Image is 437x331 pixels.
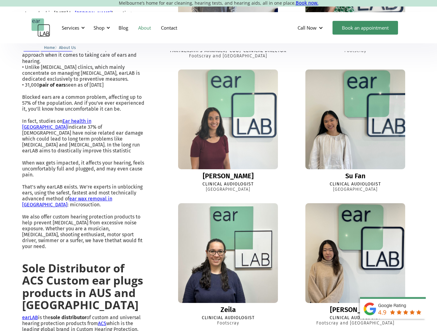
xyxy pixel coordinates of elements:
[51,314,86,320] strong: sole distributor
[22,262,147,311] h2: Sole Distributor of ACS Custom ear plugs products in AUS and [GEOGRAPHIC_DATA]
[22,118,91,130] a: Ear health in [GEOGRAPHIC_DATA]
[333,21,398,35] a: Book an appointment
[114,19,133,37] a: Blog
[203,172,254,180] div: [PERSON_NAME]
[59,44,76,50] a: About Us
[32,18,50,37] a: home
[316,321,394,326] div: Footscray and [GEOGRAPHIC_DATA]
[330,315,381,321] div: Clinical Audiologist
[58,18,87,37] div: Services
[168,203,288,326] a: ZeilaZeilaClinicial AudiologistFootscray
[217,321,239,326] div: Footscray
[59,45,76,50] span: About Us
[345,172,366,180] div: Su Fan
[296,70,415,192] a: Su FanSu FanClinical Audiologist[GEOGRAPHIC_DATA]
[305,70,405,169] img: Su Fan
[330,306,381,314] div: [PERSON_NAME]
[333,187,377,192] div: [GEOGRAPHIC_DATA]
[189,54,267,59] div: Footscray and [GEOGRAPHIC_DATA]
[202,182,254,187] div: Clinical Audiologist
[206,187,250,192] div: [GEOGRAPHIC_DATA]
[44,44,59,51] li: 〉
[178,203,278,303] img: Zeila
[22,314,38,320] a: earLAB
[94,25,104,31] div: Shop
[330,182,381,187] div: Clinical Audiologist
[39,82,66,88] strong: pair of ears
[156,19,182,37] a: Contact
[168,70,288,192] a: Ella[PERSON_NAME]Clinical Audiologist[GEOGRAPHIC_DATA]
[298,25,317,31] div: Call Now
[305,203,405,303] img: Sharon
[133,19,156,37] a: About
[98,320,106,326] a: ACS
[75,10,112,16] a: [PERSON_NAME]
[90,18,112,37] div: Shop
[44,45,55,50] span: Home
[173,65,283,174] img: Ella
[202,315,255,321] div: Clinicial Audiologist
[44,44,55,50] a: Home
[22,196,112,208] a: ear wax removal in [GEOGRAPHIC_DATA]
[62,25,79,31] div: Services
[221,306,236,314] div: Zeila
[293,18,329,37] div: Call Now
[296,203,415,326] a: Sharon[PERSON_NAME]Clinical AudiologistFootscray and [GEOGRAPHIC_DATA]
